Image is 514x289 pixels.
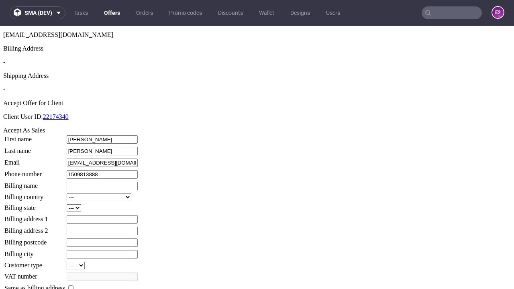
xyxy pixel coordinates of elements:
span: sma (dev) [24,10,52,16]
a: Orders [131,6,158,19]
a: Promo codes [164,6,207,19]
button: sma (dev) [10,6,65,19]
td: First name [4,109,65,118]
td: Billing address 2 [4,201,65,210]
td: Billing state [4,178,65,187]
a: Wallet [254,6,279,19]
td: Same as billing address [4,258,65,267]
a: Designs [286,6,315,19]
td: Billing country [4,167,65,176]
td: Email [4,132,65,142]
div: Accept As Sales [3,101,511,108]
td: VAT number [4,246,65,256]
div: Billing Address [3,19,511,26]
a: Discounts [213,6,248,19]
td: Phone number [4,144,65,153]
span: - [3,33,5,40]
div: Shipping Address [3,47,511,54]
td: Billing postcode [4,212,65,222]
a: 22174340 [43,88,69,94]
td: Last name [4,121,65,130]
a: Users [321,6,345,19]
a: Offers [99,6,125,19]
td: Billing name [4,156,65,165]
figcaption: e2 [492,7,504,18]
p: Client User ID: [3,88,511,95]
td: Customer type [4,236,65,244]
a: Tasks [69,6,93,19]
td: Billing city [4,224,65,233]
span: - [3,60,5,67]
div: Accept Offer for Client [3,74,511,81]
td: Billing address 1 [4,189,65,198]
span: [EMAIL_ADDRESS][DOMAIN_NAME] [3,6,113,12]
